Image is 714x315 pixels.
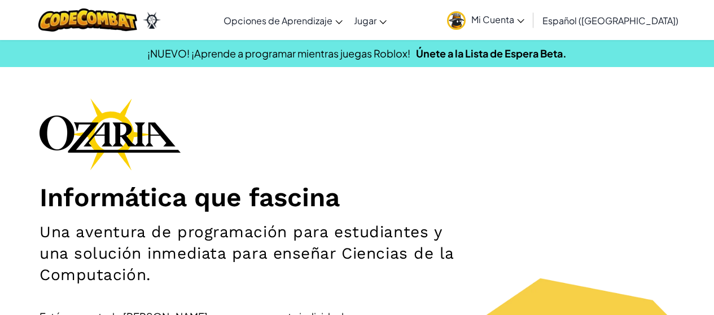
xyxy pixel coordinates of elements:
h1: Informática que fascina [40,181,674,213]
a: Únete a la Lista de Espera Beta. [416,47,567,60]
img: Ozaria [143,12,161,29]
span: Mi Cuenta [471,14,524,25]
img: avatar [447,11,466,30]
a: Español ([GEOGRAPHIC_DATA]) [537,5,684,36]
a: Jugar [348,5,392,36]
a: Opciones de Aprendizaje [218,5,348,36]
img: Ozaria branding logo [40,98,181,170]
span: ¡NUEVO! ¡Aprende a programar mientras juegas Roblox! [147,47,410,60]
span: Español ([GEOGRAPHIC_DATA]) [542,15,678,26]
span: Opciones de Aprendizaje [224,15,332,26]
span: Jugar [354,15,376,26]
img: CodeCombat logo [38,8,137,32]
h2: Una aventura de programación para estudiantes y una solución inmediata para enseñar Ciencias de l... [40,221,465,286]
a: Mi Cuenta [441,2,530,38]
